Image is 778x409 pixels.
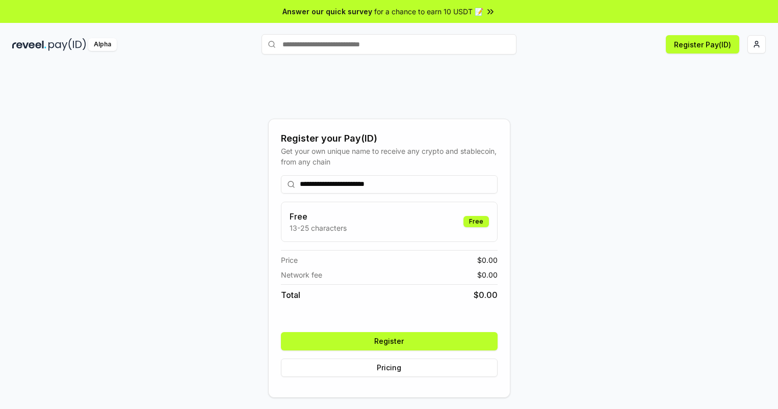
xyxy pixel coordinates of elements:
[463,216,489,227] div: Free
[474,289,498,301] span: $ 0.00
[290,210,347,223] h3: Free
[48,38,86,51] img: pay_id
[281,332,498,350] button: Register
[281,289,300,301] span: Total
[477,255,498,265] span: $ 0.00
[281,255,298,265] span: Price
[12,38,46,51] img: reveel_dark
[282,6,372,17] span: Answer our quick survey
[666,35,739,53] button: Register Pay(ID)
[281,269,322,280] span: Network fee
[374,6,483,17] span: for a chance to earn 10 USDT 📝
[290,223,347,233] p: 13-25 characters
[281,359,498,377] button: Pricing
[88,38,117,51] div: Alpha
[477,269,498,280] span: $ 0.00
[281,146,498,167] div: Get your own unique name to receive any crypto and stablecoin, from any chain
[281,131,498,146] div: Register your Pay(ID)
